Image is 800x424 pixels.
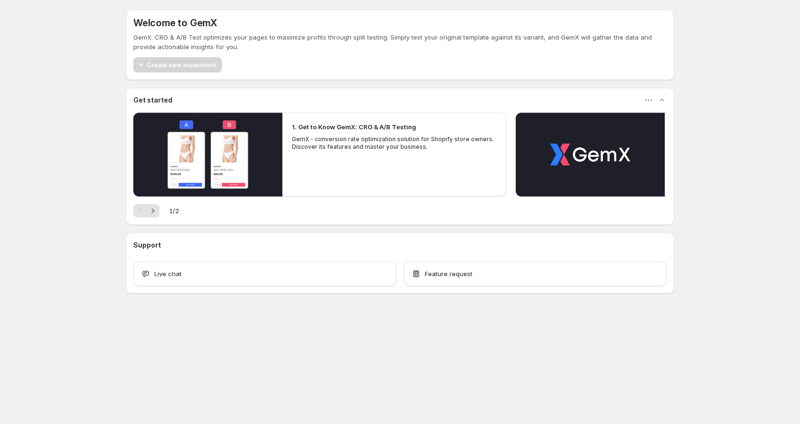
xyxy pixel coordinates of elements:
[516,113,665,196] button: Play video
[133,240,161,250] h3: Support
[146,204,160,217] button: Next
[133,95,172,105] h3: Get started
[133,17,217,29] h5: Welcome to GemX
[133,113,282,196] button: Play video
[133,204,160,217] nav: Pagination
[292,122,416,132] h2: 1. Get to Know GemX: CRO & A/B Testing
[425,269,472,279] span: Feature request
[154,269,181,279] span: Live chat
[133,32,667,52] p: GemX: CRO & A/B Test optimizes your pages to maximize profits through split testing. Simply test ...
[169,206,179,216] span: 1 / 2
[292,135,497,151] p: GemX - conversion rate optimization solution for Shopify store owners. Discover its features and ...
